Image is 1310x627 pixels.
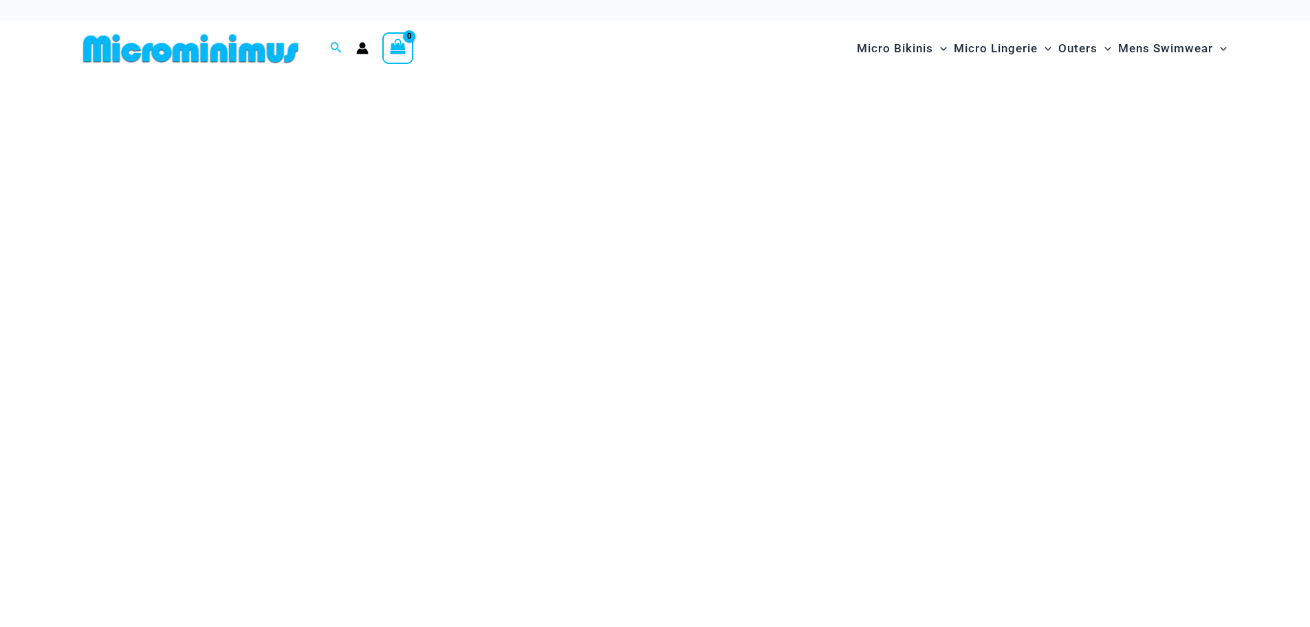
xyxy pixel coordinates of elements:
a: Mens SwimwearMenu ToggleMenu Toggle [1115,28,1230,70]
a: Micro LingerieMenu ToggleMenu Toggle [950,28,1055,70]
span: Outers [1058,31,1098,66]
nav: Site Navigation [851,25,1233,72]
span: Menu Toggle [1038,31,1051,66]
span: Micro Lingerie [954,31,1038,66]
span: Mens Swimwear [1118,31,1213,66]
span: Micro Bikinis [857,31,933,66]
span: Menu Toggle [1098,31,1111,66]
a: View Shopping Cart, empty [382,32,414,64]
a: Account icon link [356,42,369,54]
span: Menu Toggle [1213,31,1227,66]
img: MM SHOP LOGO FLAT [78,33,304,64]
span: Menu Toggle [933,31,947,66]
a: Micro BikinisMenu ToggleMenu Toggle [853,28,950,70]
a: Search icon link [330,40,342,57]
a: OutersMenu ToggleMenu Toggle [1055,28,1115,70]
